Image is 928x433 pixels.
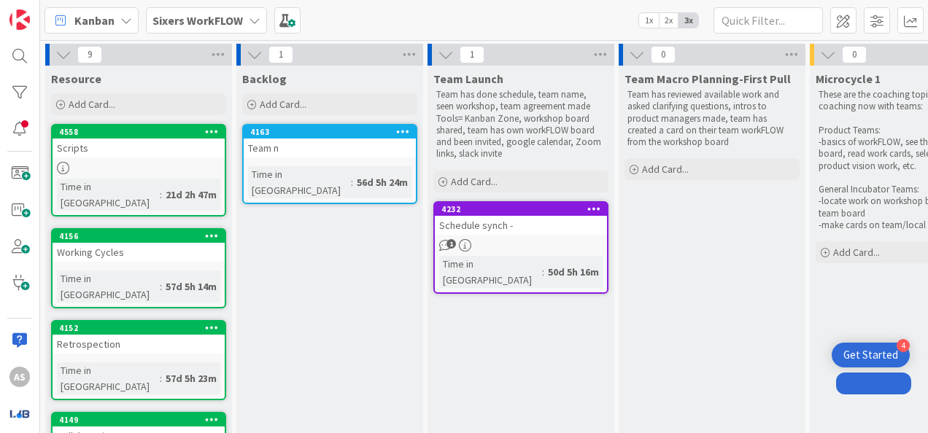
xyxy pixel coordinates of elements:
[242,124,417,204] a: 4163Team nTime in [GEOGRAPHIC_DATA]:56d 5h 24m
[433,71,503,86] span: Team Launch
[542,264,544,280] span: :
[833,246,880,259] span: Add Card...
[260,98,306,111] span: Add Card...
[460,46,484,63] span: 1
[53,125,225,139] div: 4558
[9,403,30,424] img: avatar
[57,270,160,303] div: Time in [GEOGRAPHIC_DATA]
[242,71,287,86] span: Backlog
[678,13,698,28] span: 3x
[59,415,225,425] div: 4149
[53,321,225,354] div: 4152Retrospection
[832,343,910,367] div: Open Get Started checklist, remaining modules: 4
[625,71,791,86] span: Team Macro Planning-First Pull
[244,139,416,157] div: Team n
[59,127,225,137] div: 4558
[659,13,678,28] span: 2x
[451,175,498,188] span: Add Card...
[651,46,676,63] span: 0
[162,370,220,386] div: 57d 5h 23m
[160,370,162,386] span: :
[642,163,689,176] span: Add Card...
[152,13,243,28] b: Sixers WorkFLOW
[433,201,608,294] a: 4232Schedule synch -Time in [GEOGRAPHIC_DATA]:50d 5h 16m
[51,320,226,400] a: 4152RetrospectionTime in [GEOGRAPHIC_DATA]:57d 5h 23m
[441,204,607,214] div: 4232
[544,264,603,280] div: 50d 5h 16m
[639,13,659,28] span: 1x
[248,166,351,198] div: Time in [GEOGRAPHIC_DATA]
[53,125,225,157] div: 4558Scripts
[244,125,416,157] div: 4163Team n
[51,228,226,308] a: 4156Working CyclesTime in [GEOGRAPHIC_DATA]:57d 5h 14m
[439,256,542,288] div: Time in [GEOGRAPHIC_DATA]
[250,127,416,137] div: 4163
[714,7,823,34] input: Quick Filter...
[162,187,220,203] div: 21d 2h 47m
[74,12,115,29] span: Kanban
[435,216,607,235] div: Schedule synch -
[57,362,160,394] div: Time in [GEOGRAPHIC_DATA]
[53,335,225,354] div: Retrospection
[353,174,411,190] div: 56d 5h 24m
[53,243,225,262] div: Working Cycles
[244,125,416,139] div: 4163
[77,46,102,63] span: 9
[51,124,226,216] a: 4558ScriptsTime in [GEOGRAPHIC_DATA]:21d 2h 47m
[816,71,881,86] span: Microcycle 1
[162,278,220,294] div: 57d 5h 14m
[9,9,30,30] img: Visit kanbanzone.com
[627,89,797,148] p: Team has reviewed available work and asked clarifying questions, intros to product managers made,...
[53,321,225,335] div: 4152
[53,139,225,157] div: Scripts
[436,89,606,113] p: Team has done schedule, team name, seen workshop, team agreement made
[435,203,607,216] div: 4232
[160,278,162,294] span: :
[53,230,225,262] div: 4156Working Cycles
[446,239,456,249] span: 1
[69,98,115,111] span: Add Card...
[436,113,606,160] p: Tools= Kanban Zone, workshop board shared, team has own workFLOW board and been invited, google c...
[51,71,101,86] span: Resource
[9,367,30,387] div: AS
[53,230,225,243] div: 4156
[57,179,160,211] div: Time in [GEOGRAPHIC_DATA]
[268,46,293,63] span: 1
[59,231,225,241] div: 4156
[351,174,353,190] span: :
[897,339,910,352] div: 4
[842,46,867,63] span: 0
[53,413,225,426] div: 4149
[59,323,225,333] div: 4152
[843,348,898,362] div: Get Started
[160,187,162,203] span: :
[435,203,607,235] div: 4232Schedule synch -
